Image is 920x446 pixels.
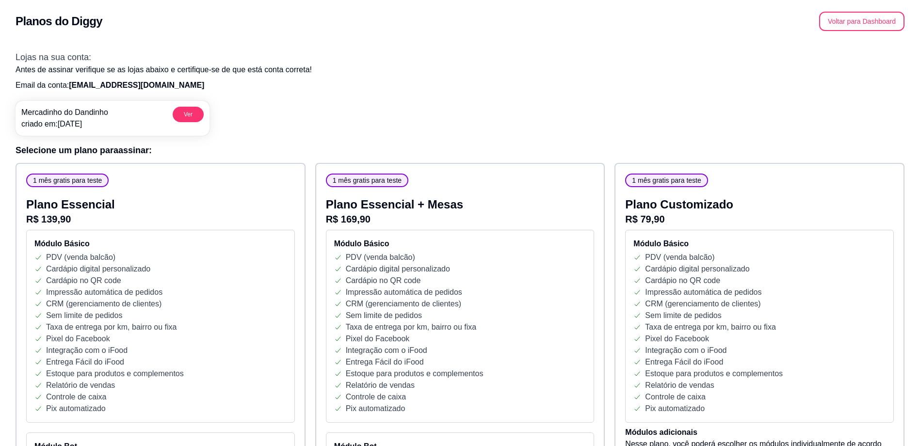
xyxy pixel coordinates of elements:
[329,175,405,185] span: 1 mês gratis para teste
[346,321,476,333] p: Taxa de entrega por km, bairro ou fixa
[326,212,595,226] p: R$ 169,90
[173,107,204,122] button: Ver
[625,427,894,438] h4: Módulos adicionais
[346,252,415,263] p: PDV (venda balcão)
[346,275,421,287] p: Cardápio no QR code
[645,345,726,356] p: Integração com o iFood
[46,345,128,356] p: Integração com o iFood
[628,175,705,185] span: 1 mês gratis para teste
[46,287,162,298] p: Impressão automática de pedidos
[46,298,161,310] p: CRM (gerenciamento de clientes)
[645,368,783,380] p: Estoque para produtos e complementos
[334,238,586,250] h4: Módulo Básico
[16,50,904,64] h3: Lojas na sua conta:
[819,17,904,25] a: Voltar para Dashboard
[46,356,124,368] p: Entrega Fácil do iFood
[46,252,115,263] p: PDV (venda balcão)
[819,12,904,31] button: Voltar para Dashboard
[645,298,760,310] p: CRM (gerenciamento de clientes)
[625,197,894,212] p: Plano Customizado
[16,14,102,29] h2: Planos do Diggy
[645,403,705,414] p: Pix automatizado
[26,212,295,226] p: R$ 139,90
[46,310,122,321] p: Sem limite de pedidos
[326,197,595,212] p: Plano Essencial + Mesas
[645,263,749,275] p: Cardápio digital personalizado
[46,403,106,414] p: Pix automatizado
[46,275,121,287] p: Cardápio no QR code
[46,391,107,403] p: Controle de caixa
[346,287,462,298] p: Impressão automática de pedidos
[21,107,108,118] p: Mercadinho do Dandinho
[69,81,204,89] span: [EMAIL_ADDRESS][DOMAIN_NAME]
[645,380,714,391] p: Relatório de vendas
[346,310,422,321] p: Sem limite de pedidos
[46,368,184,380] p: Estoque para produtos e complementos
[346,333,410,345] p: Pixel do Facebook
[645,252,714,263] p: PDV (venda balcão)
[346,368,484,380] p: Estoque para produtos e complementos
[645,391,706,403] p: Controle de caixa
[46,321,177,333] p: Taxa de entrega por km, bairro ou fixa
[346,403,405,414] p: Pix automatizado
[645,333,709,345] p: Pixel do Facebook
[46,380,115,391] p: Relatório de vendas
[346,298,461,310] p: CRM (gerenciamento de clientes)
[346,263,450,275] p: Cardápio digital personalizado
[16,80,904,91] p: Email da conta:
[29,175,106,185] span: 1 mês gratis para teste
[633,238,886,250] h4: Módulo Básico
[16,143,904,157] h3: Selecione um plano para assinar :
[346,356,424,368] p: Entrega Fácil do iFood
[645,356,723,368] p: Entrega Fácil do iFood
[346,345,427,356] p: Integração com o iFood
[645,275,720,287] p: Cardápio no QR code
[645,287,761,298] p: Impressão automática de pedidos
[16,101,210,136] a: Mercadinho do Dandinhocriado em:[DATE]Ver
[34,238,287,250] h4: Módulo Básico
[346,391,406,403] p: Controle de caixa
[645,321,775,333] p: Taxa de entrega por km, bairro ou fixa
[346,380,415,391] p: Relatório de vendas
[46,263,150,275] p: Cardápio digital personalizado
[46,333,110,345] p: Pixel do Facebook
[16,64,904,76] p: Antes de assinar verifique se as lojas abaixo e certifique-se de que está conta correta!
[21,118,108,130] p: criado em: [DATE]
[625,212,894,226] p: R$ 79,90
[645,310,721,321] p: Sem limite de pedidos
[26,197,295,212] p: Plano Essencial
